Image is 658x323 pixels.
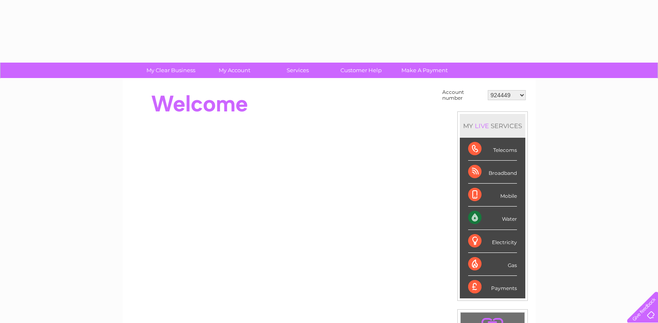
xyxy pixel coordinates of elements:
div: Electricity [468,230,517,253]
div: Mobile [468,184,517,207]
div: LIVE [473,122,491,130]
a: My Account [200,63,269,78]
div: Telecoms [468,138,517,161]
div: MY SERVICES [460,114,525,138]
a: Customer Help [327,63,396,78]
div: Payments [468,276,517,298]
div: Water [468,207,517,230]
td: Account number [440,87,486,103]
div: Broadband [468,161,517,184]
a: Make A Payment [390,63,459,78]
a: My Clear Business [136,63,205,78]
div: Gas [468,253,517,276]
a: Services [263,63,332,78]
